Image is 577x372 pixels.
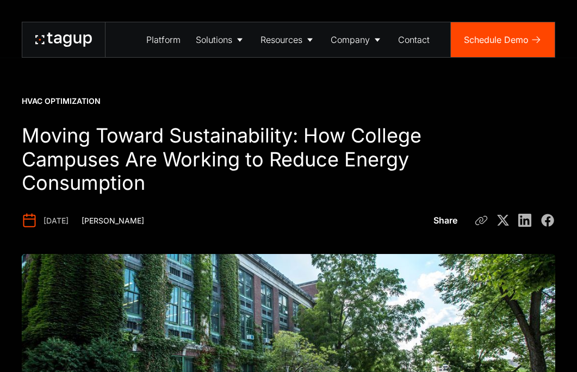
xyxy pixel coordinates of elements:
a: Contact [390,22,437,57]
div: Resources [260,33,302,46]
div: [PERSON_NAME] [82,215,144,226]
div: Share [433,214,457,227]
div: Contact [398,33,430,46]
a: Platform [139,22,188,57]
div: Platform [146,33,181,46]
div: Company [331,33,370,46]
div: Solutions [196,33,232,46]
a: Company [323,22,390,57]
a: Solutions [188,22,253,57]
div: Schedule Demo [464,33,529,46]
a: Resources [253,22,323,57]
a: Schedule Demo [451,22,555,57]
div: [DATE] [44,215,69,226]
h1: Moving Toward Sustainability: How College Campuses Are Working to Reduce Energy Consumption [22,124,454,196]
div: HVAC Optimization [22,96,101,107]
